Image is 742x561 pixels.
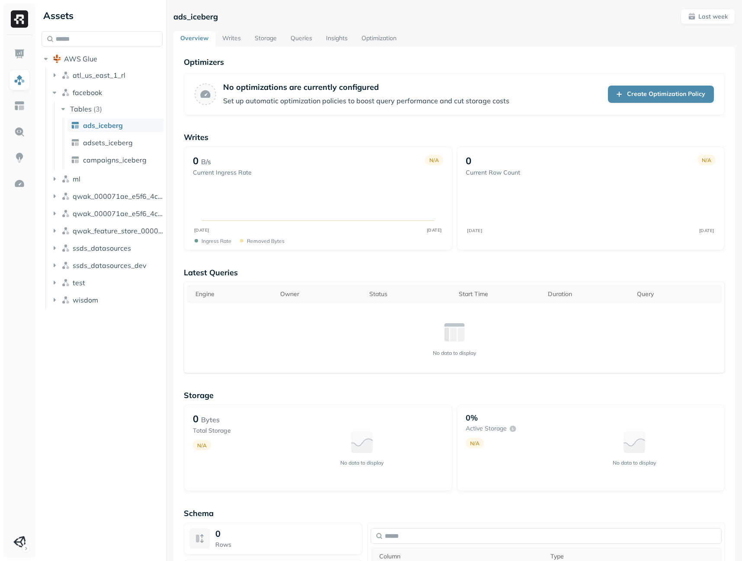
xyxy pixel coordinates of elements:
a: Insights [319,31,355,47]
p: N/A [702,157,711,163]
img: table [71,138,80,147]
span: ml [73,175,80,183]
p: ( 3 ) [93,105,102,113]
span: AWS Glue [64,54,97,63]
p: Total Storage [193,427,280,435]
div: Column [379,552,542,561]
span: qwak_000071ae_e5f6_4c5f_97ab_2b533d00d294_analytics_data_view [73,209,163,218]
p: Current Ingress Rate [193,169,252,177]
p: N/A [429,157,439,163]
img: namespace [61,209,70,218]
a: Storage [248,31,284,47]
div: Start Time [459,290,539,298]
p: Storage [184,390,725,400]
a: campaigns_iceberg [67,153,164,167]
img: Query Explorer [14,126,25,137]
p: Rows [215,541,357,549]
p: 0% [466,413,478,423]
button: atl_us_east_1_rl [50,68,163,82]
button: qwak_feature_store_000071ae_e5f6_4c5f_97ab_2b533d00d294 [50,224,163,238]
img: Dashboard [14,48,25,60]
p: No optimizations are currently configured [223,82,509,92]
img: namespace [61,71,70,80]
a: ads_iceberg [67,118,164,132]
button: ml [50,172,163,186]
img: table [71,156,80,164]
img: namespace [61,296,70,304]
p: No data to display [613,459,656,466]
img: namespace [61,261,70,270]
a: adsets_iceberg [67,136,164,150]
img: Optimization [14,178,25,189]
span: wisdom [73,296,98,304]
div: Engine [195,290,272,298]
p: Last week [698,13,728,21]
p: Ingress Rate [201,238,231,244]
button: wisdom [50,293,163,307]
img: namespace [61,88,70,97]
p: 0 [466,155,471,167]
span: adsets_iceberg [83,138,133,147]
button: AWS Glue [42,52,163,66]
span: ssds_datasources [73,244,131,252]
button: facebook [50,86,163,99]
p: No data to display [433,350,476,356]
button: test [50,276,163,290]
img: Assets [14,74,25,86]
p: Removed bytes [247,238,285,244]
img: root [53,54,61,63]
img: namespace [61,192,70,201]
div: Status [369,290,450,298]
tspan: [DATE] [427,227,442,233]
p: 0 [215,528,221,539]
img: Asset Explorer [14,100,25,112]
p: Schema [184,508,725,518]
span: ssds_datasources_dev [73,261,147,270]
a: Queries [284,31,319,47]
p: Optimizers [184,57,725,67]
img: table [71,121,80,130]
p: 0 [193,413,198,425]
p: Set up automatic optimization policies to boost query performance and cut storage costs [223,96,509,106]
p: Writes [184,132,725,142]
span: qwak_000071ae_e5f6_4c5f_97ab_2b533d00d294_analytics_data [73,192,163,201]
img: Ryft [11,10,28,28]
p: Bytes [201,414,220,425]
p: No data to display [340,459,384,466]
tspan: [DATE] [699,228,714,233]
div: Type [550,552,717,561]
img: Insights [14,152,25,163]
span: atl_us_east_1_rl [73,71,125,80]
a: Writes [215,31,248,47]
p: N/A [470,440,480,446]
button: ssds_datasources_dev [50,258,163,272]
tspan: [DATE] [194,227,209,233]
span: campaigns_iceberg [83,156,147,164]
a: Overview [173,31,215,47]
p: ads_iceberg [173,12,218,22]
button: qwak_000071ae_e5f6_4c5f_97ab_2b533d00d294_analytics_data [50,189,163,203]
img: namespace [61,175,70,183]
span: qwak_feature_store_000071ae_e5f6_4c5f_97ab_2b533d00d294 [73,226,163,235]
img: Unity [13,536,26,548]
p: Latest Queries [184,268,725,277]
p: Current Row Count [466,169,520,177]
button: Last week [681,9,735,24]
p: Active storage [466,424,507,433]
a: Optimization [355,31,403,47]
p: B/s [201,156,211,167]
img: namespace [61,278,70,287]
button: ssds_datasources [50,241,163,255]
span: Tables [70,105,92,113]
span: ads_iceberg [83,121,123,130]
div: Query [637,290,717,298]
img: namespace [61,244,70,252]
p: N/A [197,442,207,449]
img: namespace [61,226,70,235]
div: Assets [42,9,163,22]
p: 0 [193,155,198,167]
div: Owner [280,290,361,298]
span: facebook [73,88,102,97]
a: Create Optimization Policy [608,86,714,103]
button: qwak_000071ae_e5f6_4c5f_97ab_2b533d00d294_analytics_data_view [50,207,163,220]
